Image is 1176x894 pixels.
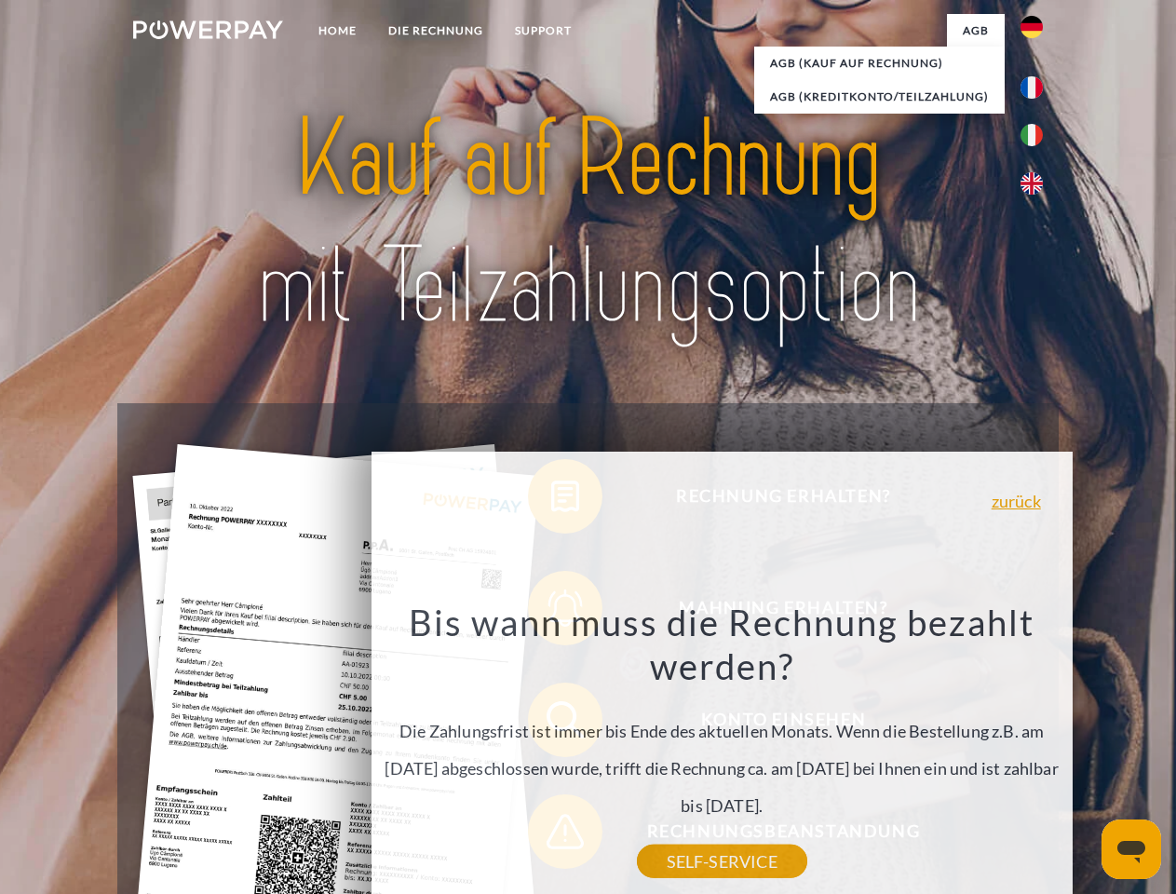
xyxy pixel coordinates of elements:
[303,14,372,47] a: Home
[499,14,588,47] a: SUPPORT
[1021,76,1043,99] img: fr
[372,14,499,47] a: DIE RECHNUNG
[637,845,807,878] a: SELF-SERVICE
[1021,124,1043,146] img: it
[1102,819,1161,879] iframe: Schaltfläche zum Öffnen des Messaging-Fensters
[382,600,1061,861] div: Die Zahlungsfrist ist immer bis Ende des aktuellen Monats. Wenn die Bestellung z.B. am [DATE] abg...
[178,89,998,357] img: title-powerpay_de.svg
[754,80,1005,114] a: AGB (Kreditkonto/Teilzahlung)
[1021,16,1043,38] img: de
[382,600,1061,689] h3: Bis wann muss die Rechnung bezahlt werden?
[133,20,283,39] img: logo-powerpay-white.svg
[992,493,1041,509] a: zurück
[754,47,1005,80] a: AGB (Kauf auf Rechnung)
[1021,172,1043,195] img: en
[947,14,1005,47] a: agb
